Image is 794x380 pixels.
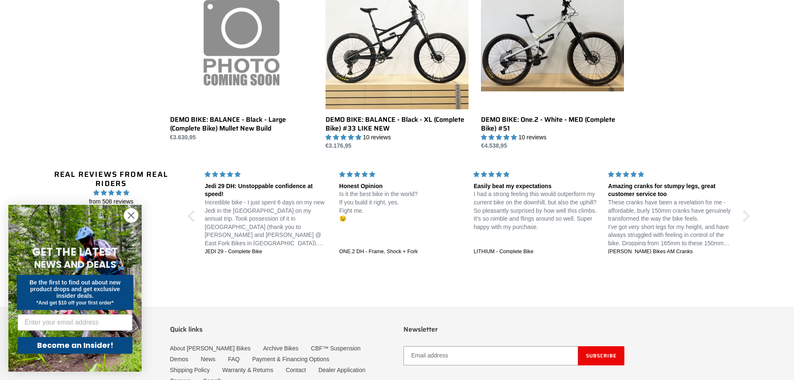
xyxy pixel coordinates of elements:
div: Honest Opinion [339,182,464,191]
p: Newsletter [403,325,624,333]
p: Quick links [170,325,391,333]
a: ONE.2 DH - Frame, Shock + Fork [339,248,464,256]
a: LITHIUM - Complete Bike [473,248,598,256]
div: Amazing cranks for stumpy legs, great customer service too [608,182,733,199]
a: Contact [286,367,306,373]
p: These cranks have been a revelation for me - affordable, burly 150mm cranks have genuinely transf... [608,199,733,248]
span: Be the first to find out about new product drops and get exclusive insider deals. [30,279,121,299]
input: Email address [403,346,578,365]
span: 4.96 stars [40,188,183,197]
a: [PERSON_NAME] Bikes AM Cranks [608,248,733,256]
p: Is it the best bike in the world? If you build it right, yes. Fight me. 😉 [339,190,464,223]
a: Payment & Financing Options [252,356,329,362]
button: Subscribe [578,346,624,365]
input: Enter your email address [18,314,133,331]
a: JEDI 29 - Complete Bike [205,248,329,256]
div: Easily beat my expectations [473,182,598,191]
span: *And get $10 off your first order* [36,300,113,306]
span: Subscribe [586,352,616,360]
div: Jedi 29 DH: Unstoppable confidence at speed! [205,182,329,199]
div: 5 stars [339,170,464,179]
div: 5 stars [473,170,598,179]
button: Become an Insider! [18,337,133,354]
h2: Real Reviews from Real Riders [40,170,183,188]
button: Close dialog [124,208,138,223]
a: FAQ [228,356,240,362]
a: Warranty & Returns [222,367,273,373]
div: 5 stars [205,170,329,179]
a: Archive Bikes [263,345,298,352]
span: GET THE LATEST [32,244,118,259]
a: Shipping Policy [170,367,210,373]
div: 5 stars [608,170,733,179]
p: Incredible bike - I just spent 6 days on my new Jedi in the [GEOGRAPHIC_DATA] on my annual trip. ... [205,199,329,248]
span: NEWS AND DEALS [34,258,116,271]
a: About [PERSON_NAME] Bikes [170,345,251,352]
a: Dealer Application [318,367,366,373]
a: News [201,356,215,362]
a: CBF™ Suspension [311,345,361,352]
p: I had a strong feeling this would outperform my current bike on the downhill, but also the uphill... [473,190,598,231]
a: Demos [170,356,188,362]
